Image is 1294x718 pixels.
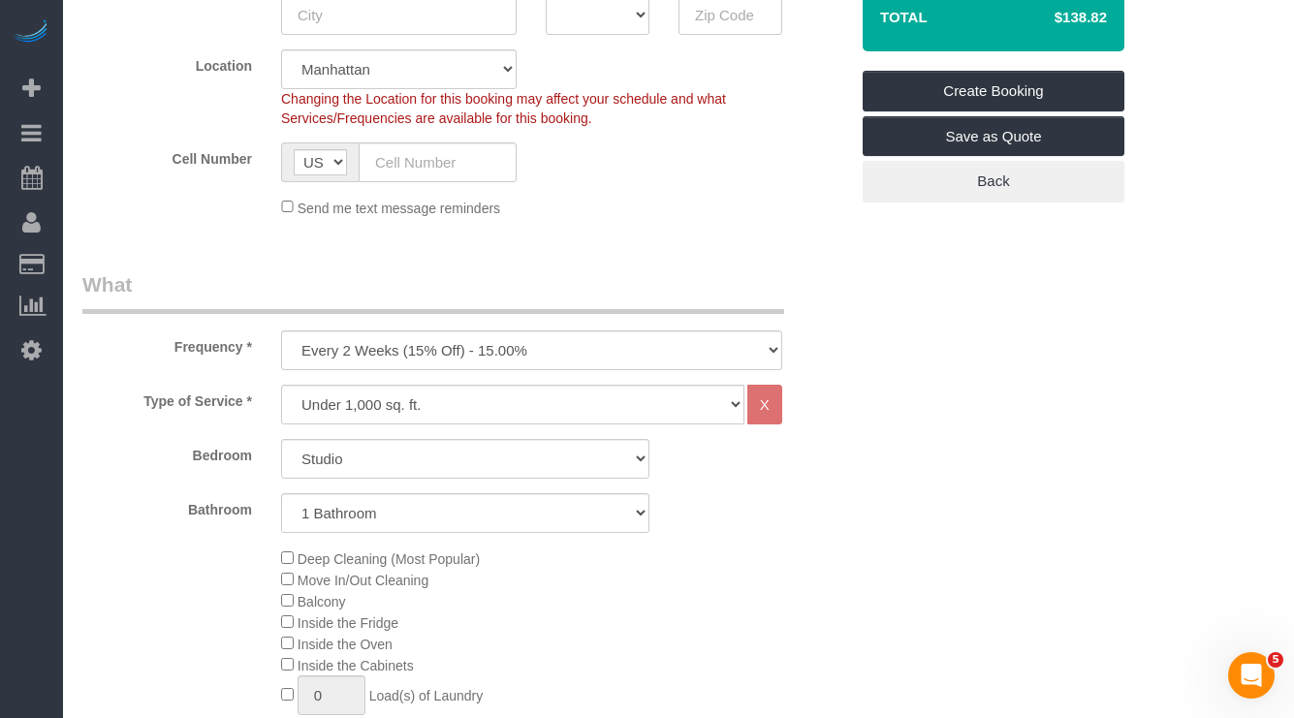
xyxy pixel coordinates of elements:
[880,9,928,25] strong: Total
[298,615,398,631] span: Inside the Fridge
[82,270,784,314] legend: What
[281,91,726,126] span: Changing the Location for this booking may affect your schedule and what Services/Frequencies are...
[68,142,267,169] label: Cell Number
[298,594,346,609] span: Balcony
[298,637,393,652] span: Inside the Oven
[68,385,267,411] label: Type of Service *
[1268,652,1283,668] span: 5
[12,19,50,47] img: Automaid Logo
[1228,652,1275,699] iframe: Intercom live chat
[298,551,480,567] span: Deep Cleaning (Most Popular)
[68,330,267,357] label: Frequency *
[863,116,1124,157] a: Save as Quote
[298,200,500,215] span: Send me text message reminders
[359,142,517,182] input: Cell Number
[68,493,267,519] label: Bathroom
[68,49,267,76] label: Location
[298,658,414,673] span: Inside the Cabinets
[298,573,428,588] span: Move In/Out Cleaning
[863,71,1124,111] a: Create Booking
[996,10,1107,26] h4: $138.82
[863,161,1124,202] a: Back
[369,688,484,703] span: Load(s) of Laundry
[68,439,267,465] label: Bedroom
